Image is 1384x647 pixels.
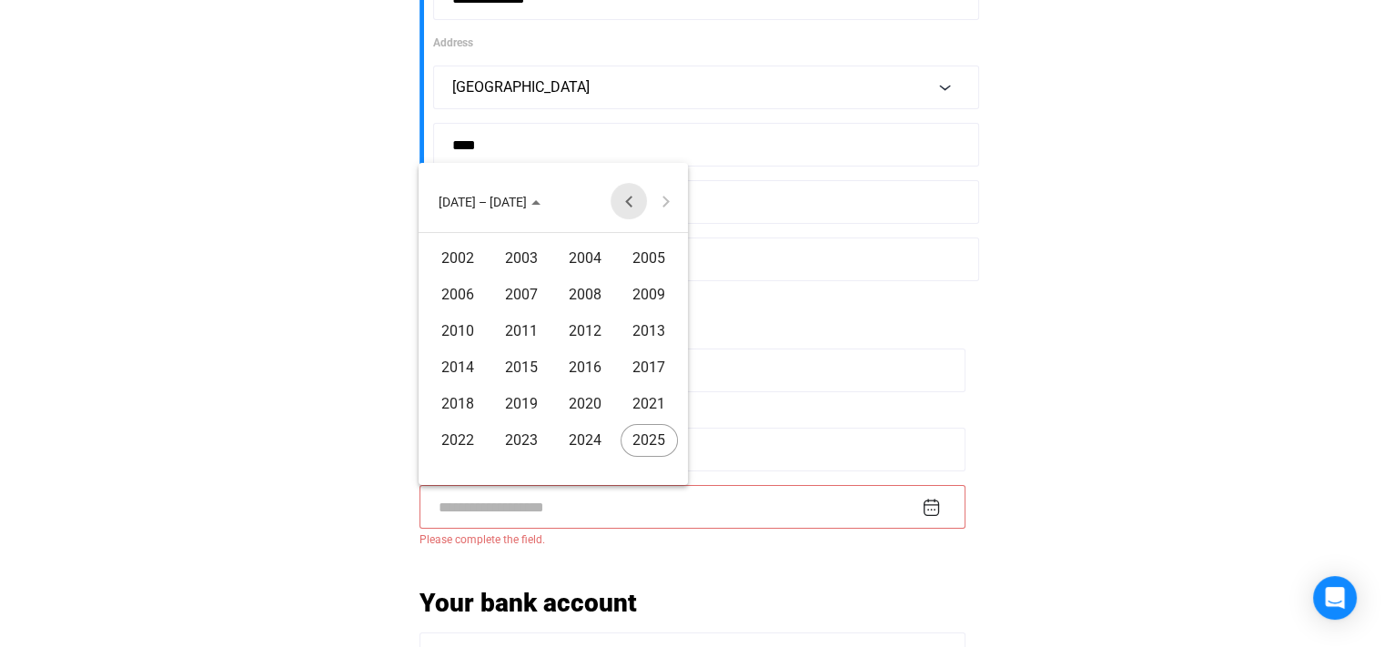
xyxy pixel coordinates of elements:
button: 2004 [553,240,617,277]
button: 2022 [426,422,490,459]
div: Open Intercom Messenger [1313,576,1357,620]
button: 2024 [553,422,617,459]
button: 2018 [426,386,490,422]
button: 2017 [617,349,681,386]
button: 2016 [553,349,617,386]
button: 2015 [490,349,553,386]
div: 2002 [429,242,487,275]
div: 2005 [621,242,678,275]
button: 2002 [426,240,490,277]
button: 2009 [617,277,681,313]
div: 2025 [621,424,678,457]
div: 2024 [557,424,614,457]
button: 2014 [426,349,490,386]
div: 2007 [493,278,551,311]
div: 2013 [621,315,678,348]
button: 2006 [426,277,490,313]
button: 2023 [490,422,553,459]
button: 2025 [617,422,681,459]
button: 2003 [490,240,553,277]
button: 2021 [617,386,681,422]
div: 2017 [621,351,678,384]
div: 2020 [557,388,614,420]
div: 2012 [557,315,614,348]
button: 2007 [490,277,553,313]
button: 2019 [490,386,553,422]
div: 2011 [493,315,551,348]
button: 2008 [553,277,617,313]
div: 2022 [429,424,487,457]
button: 2020 [553,386,617,422]
button: 2013 [617,313,681,349]
div: 2018 [429,388,487,420]
button: 2010 [426,313,490,349]
div: 2010 [429,315,487,348]
div: 2006 [429,278,487,311]
div: 2014 [429,351,487,384]
div: 2009 [621,278,678,311]
div: 2003 [493,242,551,275]
button: Choose date [424,183,555,219]
span: [DATE] – [DATE] [439,195,527,209]
button: Previous 24 years [611,183,647,219]
div: 2008 [557,278,614,311]
button: 2011 [490,313,553,349]
div: 2019 [493,388,551,420]
button: 2005 [617,240,681,277]
button: 2012 [553,313,617,349]
div: 2016 [557,351,614,384]
button: Next 24 years [647,183,683,219]
div: 2021 [621,388,678,420]
div: 2004 [557,242,614,275]
div: 2023 [493,424,551,457]
div: 2015 [493,351,551,384]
